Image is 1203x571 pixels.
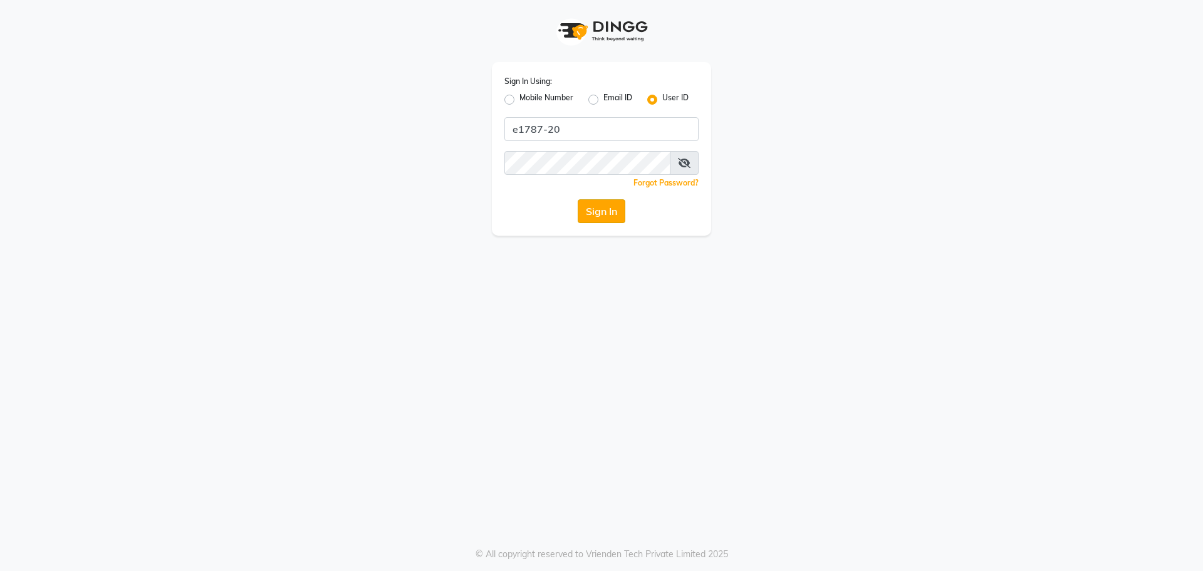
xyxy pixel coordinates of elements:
[603,92,632,107] label: Email ID
[504,117,699,141] input: Username
[504,151,670,175] input: Username
[633,178,699,187] a: Forgot Password?
[519,92,573,107] label: Mobile Number
[504,76,552,87] label: Sign In Using:
[578,199,625,223] button: Sign In
[662,92,689,107] label: User ID
[551,13,652,50] img: logo1.svg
